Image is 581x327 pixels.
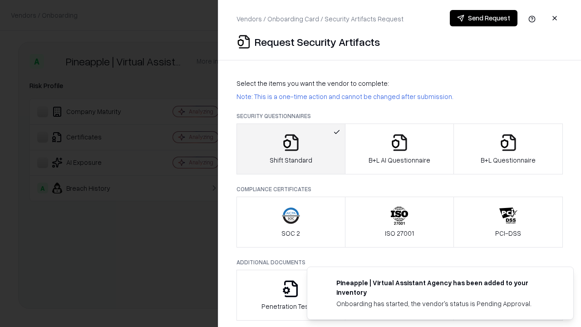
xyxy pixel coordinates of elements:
[453,124,563,174] button: B+L Questionnaire
[236,197,345,248] button: SOC 2
[481,155,536,165] p: B+L Questionnaire
[318,278,329,289] img: trypineapple.com
[236,124,345,174] button: Shift Standard
[345,197,454,248] button: ISO 27001
[270,155,312,165] p: Shift Standard
[385,228,414,238] p: ISO 27001
[236,185,563,193] p: Compliance Certificates
[336,278,551,297] div: Pineapple | Virtual Assistant Agency has been added to your inventory
[255,35,380,49] p: Request Security Artifacts
[236,270,345,321] button: Penetration Testing
[336,299,551,308] div: Onboarding has started, the vendor's status is Pending Approval.
[236,92,563,101] p: Note: This is a one-time action and cannot be changed after submission.
[236,14,404,24] p: Vendors / Onboarding Card / Security Artifacts Request
[236,258,563,266] p: Additional Documents
[236,79,563,88] p: Select the items you want the vendor to complete:
[281,228,300,238] p: SOC 2
[453,197,563,248] button: PCI-DSS
[261,302,320,311] p: Penetration Testing
[369,155,430,165] p: B+L AI Questionnaire
[236,112,563,120] p: Security Questionnaires
[345,124,454,174] button: B+L AI Questionnaire
[495,228,521,238] p: PCI-DSS
[450,10,517,26] button: Send Request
